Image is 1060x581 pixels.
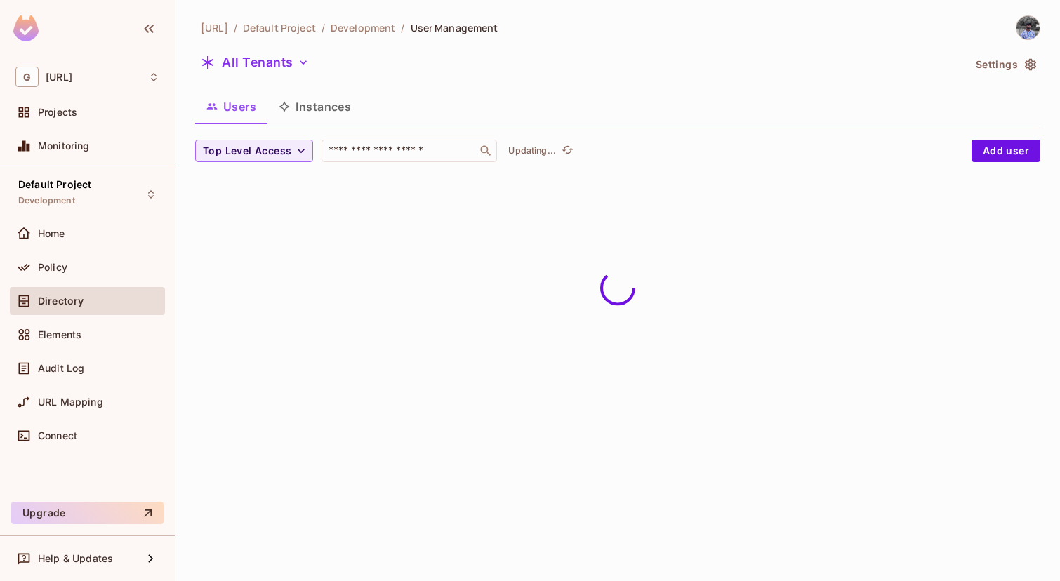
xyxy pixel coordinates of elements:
[267,89,362,124] button: Instances
[13,15,39,41] img: SReyMgAAAABJRU5ErkJggg==
[38,295,84,307] span: Directory
[970,53,1040,76] button: Settings
[38,140,90,152] span: Monitoring
[195,51,314,74] button: All Tenants
[38,430,77,441] span: Connect
[46,72,72,83] span: Workspace: genworx.ai
[411,21,498,34] span: User Management
[203,142,291,160] span: Top Level Access
[562,144,574,158] span: refresh
[331,21,395,34] span: the active environment
[18,179,91,190] span: Default Project
[559,142,576,159] button: refresh
[556,142,576,159] span: Click to refresh data
[972,140,1040,162] button: Add user
[15,67,39,87] span: G
[195,89,267,124] button: Users
[243,21,316,34] span: the active project
[38,329,81,340] span: Elements
[508,145,556,156] p: Updating...
[18,195,75,206] span: Development
[38,396,103,408] span: URL Mapping
[322,21,325,34] li: /
[234,21,237,34] li: /
[38,363,84,374] span: Audit Log
[201,21,228,34] span: the active workspace
[401,21,404,34] li: /
[38,553,113,564] span: Help & Updates
[11,502,164,524] button: Upgrade
[38,262,67,273] span: Policy
[195,140,313,162] button: Top Level Access
[38,228,65,239] span: Home
[1016,16,1040,39] img: Mithies
[38,107,77,118] span: Projects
